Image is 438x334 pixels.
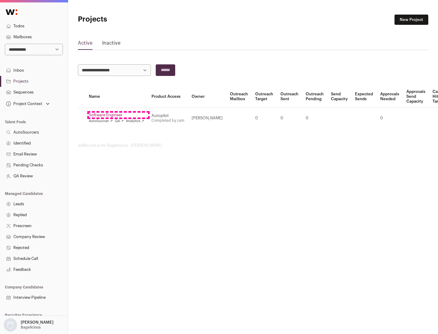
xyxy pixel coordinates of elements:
[252,108,277,129] td: 0
[126,119,144,124] a: Analytics ↗
[21,320,54,325] p: [PERSON_NAME]
[4,318,17,332] img: nopic.png
[277,108,302,129] td: 0
[277,86,302,108] th: Outreach Sent
[2,6,21,18] img: Wellfound
[21,325,41,330] p: Bagelicious
[2,318,55,332] button: Open dropdown
[377,108,403,129] td: 0
[302,108,327,129] td: 0
[377,86,403,108] th: Approvals Needed
[115,119,123,124] a: QA ↗
[5,100,51,108] button: Open dropdown
[188,108,226,129] td: [PERSON_NAME]
[252,86,277,108] th: Outreach Target
[403,86,429,108] th: Approvals Send Capacity
[151,119,184,122] a: Completed by csm
[78,143,428,148] footer: wellfound:ai for Bagelicious - [PERSON_NAME]
[226,86,252,108] th: Outreach Mailbox
[151,113,184,118] div: Autopilot
[89,119,113,124] a: AutoSourcer ↗
[85,86,148,108] th: Name
[102,39,120,49] a: Inactive
[327,86,351,108] th: Send Capacity
[5,101,42,106] div: Project Context
[351,86,377,108] th: Expected Sends
[148,86,188,108] th: Product Access
[188,86,226,108] th: Owner
[78,15,195,24] h1: Projects
[89,113,144,118] a: Software Engineer
[302,86,327,108] th: Outreach Pending
[395,15,428,25] a: New Project
[78,39,92,49] a: Active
